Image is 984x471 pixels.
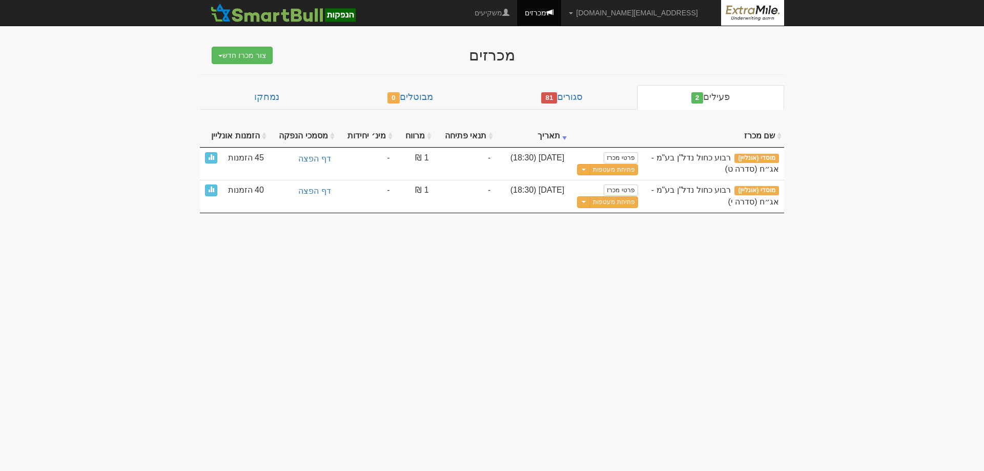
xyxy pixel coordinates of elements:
th: תאריך : activate to sort column ascending [496,125,569,148]
span: רבוע כחול נדל"ן בע"מ - אג״ח (סדרה י) [651,186,779,206]
td: - [337,148,395,180]
th: מינ׳ יחידות : activate to sort column ascending [337,125,395,148]
th: מרווח : activate to sort column ascending [395,125,434,148]
td: - [434,148,496,180]
a: פתיחת מעטפות [590,196,638,208]
a: סגורים [487,85,637,110]
span: רבוע כחול נדל"ן בע"מ - אג״ח (סדרה ט) [651,153,779,174]
span: 40 הזמנות [228,185,264,196]
a: פעילים [637,85,784,110]
th: תנאי פתיחה : activate to sort column ascending [434,125,496,148]
span: מוסדי (אונליין) [734,154,779,163]
a: דף הפצה [274,152,332,166]
img: SmartBull Logo [208,3,358,23]
th: הזמנות אונליין : activate to sort column ascending [200,125,269,148]
td: - [337,180,395,213]
td: [DATE] (18:30) [496,180,569,213]
div: מכרזים [292,47,692,64]
span: מוסדי (אונליין) [734,186,779,195]
a: פרטי מכרז [604,152,638,163]
span: 0 [387,92,400,104]
td: - [434,180,496,213]
a: נמחקו [200,85,333,110]
a: פרטי מכרז [604,185,638,196]
a: דף הפצה [274,185,332,198]
td: 1 ₪ [395,180,434,213]
a: פתיחת מעטפות [590,164,638,176]
span: 81 [541,92,557,104]
th: שם מכרז : activate to sort column ascending [643,125,784,148]
a: מבוטלים [333,85,487,110]
button: צור מכרז חדש [212,47,273,64]
span: 45 הזמנות [228,152,264,164]
td: 1 ₪ [395,148,434,180]
th: מסמכי הנפקה : activate to sort column ascending [269,125,337,148]
td: [DATE] (18:30) [496,148,569,180]
span: 2 [691,92,704,104]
